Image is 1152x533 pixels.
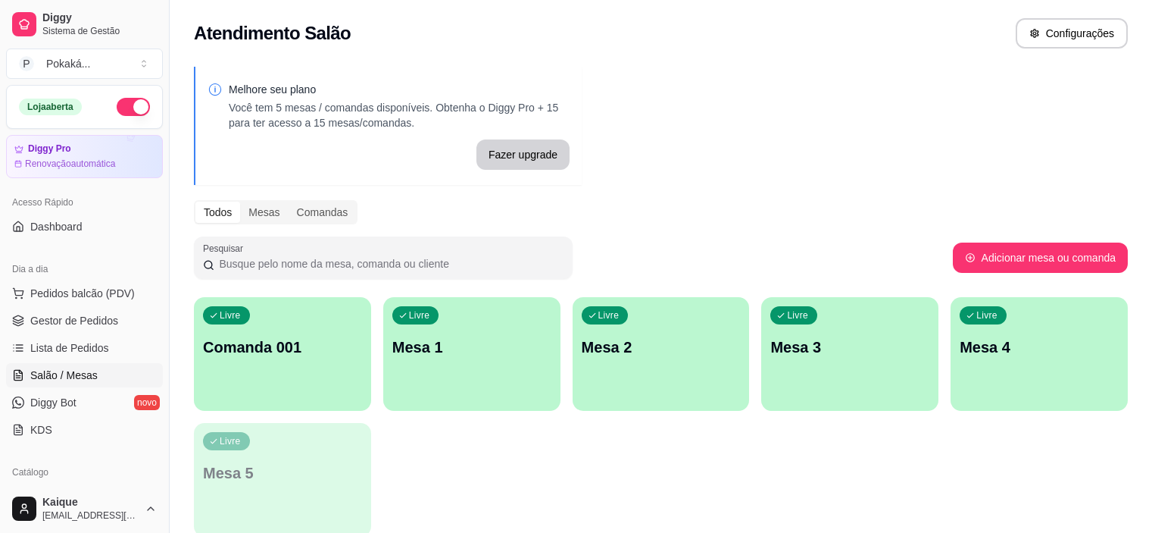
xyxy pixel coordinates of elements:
[392,337,551,358] p: Mesa 1
[203,337,362,358] p: Comanda 001
[220,435,241,447] p: Livre
[25,158,115,170] article: Renovação automática
[229,82,570,97] p: Melhore seu plano
[19,99,82,115] div: Loja aberta
[214,256,564,271] input: Pesquisar
[203,462,362,484] p: Mesa 5
[6,390,163,415] a: Diggy Botnovo
[6,6,163,42] a: DiggySistema de Gestão
[30,340,109,356] span: Lista de Pedidos
[960,337,1119,358] p: Mesa 4
[194,297,371,411] button: LivreComanda 001
[30,286,135,301] span: Pedidos balcão (PDV)
[229,100,570,130] p: Você tem 5 mesas / comandas disponíveis. Obtenha o Diggy Pro + 15 para ter acesso a 15 mesas/coma...
[203,242,248,255] label: Pesquisar
[6,190,163,215] div: Acesso Rápido
[240,202,288,223] div: Mesas
[6,460,163,484] div: Catálogo
[6,257,163,281] div: Dia a dia
[6,363,163,387] a: Salão / Mesas
[6,135,163,178] a: Diggy ProRenovaçãoautomática
[951,297,1128,411] button: LivreMesa 4
[28,143,71,155] article: Diggy Pro
[582,337,741,358] p: Mesa 2
[6,418,163,442] a: KDS
[409,309,430,321] p: Livre
[6,336,163,360] a: Lista de Pedidos
[6,281,163,306] button: Pedidos balcão (PDV)
[30,422,52,437] span: KDS
[476,140,570,170] button: Fazer upgrade
[194,21,351,45] h2: Atendimento Salão
[195,202,240,223] div: Todos
[598,309,620,321] p: Livre
[573,297,750,411] button: LivreMesa 2
[30,368,98,383] span: Salão / Mesas
[19,56,34,71] span: P
[220,309,241,321] p: Livre
[787,309,808,321] p: Livre
[6,491,163,527] button: Kaique[EMAIL_ADDRESS][DOMAIN_NAME]
[30,313,118,328] span: Gestor de Pedidos
[761,297,938,411] button: LivreMesa 3
[46,56,90,71] div: Pokaká ...
[42,11,157,25] span: Diggy
[117,98,150,116] button: Alterar Status
[953,243,1128,273] button: Adicionar mesa ou comanda
[30,219,83,234] span: Dashboard
[6,215,163,239] a: Dashboard
[6,309,163,333] a: Gestor de Pedidos
[976,309,997,321] p: Livre
[42,25,157,37] span: Sistema de Gestão
[6,49,163,79] button: Select a team
[289,202,357,223] div: Comandas
[30,395,76,410] span: Diggy Bot
[42,509,139,522] span: [EMAIL_ADDRESS][DOMAIN_NAME]
[42,496,139,509] span: Kaique
[1016,18,1128,49] button: Configurações
[383,297,560,411] button: LivreMesa 1
[770,337,929,358] p: Mesa 3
